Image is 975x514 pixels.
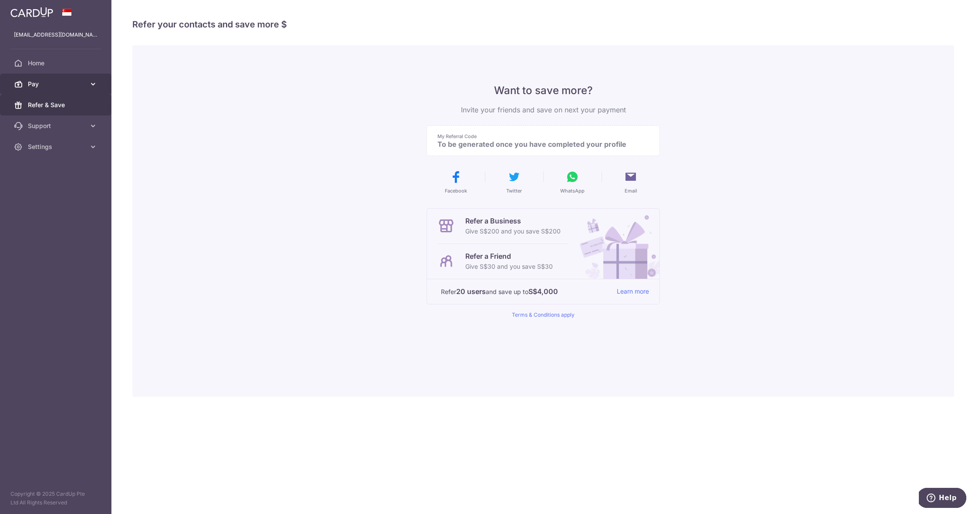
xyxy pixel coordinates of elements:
[437,140,642,149] p: To be generated once you have completed your profile
[28,59,85,68] span: Home
[625,187,637,194] span: Email
[10,7,53,17] img: CardUp
[488,170,540,194] button: Twitter
[506,187,522,194] span: Twitter
[28,142,85,151] span: Settings
[919,488,966,510] iframe: Opens a widget where you can find more information
[512,311,575,318] a: Terms & Conditions apply
[617,286,649,297] a: Learn more
[437,133,642,140] p: My Referral Code
[547,170,598,194] button: WhatsApp
[572,209,659,279] img: Refer
[445,187,467,194] span: Facebook
[20,6,38,14] span: Help
[465,226,561,237] p: Give S$200 and you save S$200
[465,251,553,261] p: Refer a Friend
[465,216,561,226] p: Refer a Business
[441,286,610,297] p: Refer and save up to
[14,30,97,39] p: [EMAIL_ADDRESS][DOMAIN_NAME]
[28,101,85,109] span: Refer & Save
[605,170,656,194] button: Email
[430,170,481,194] button: Facebook
[456,286,486,297] strong: 20 users
[427,84,660,98] p: Want to save more?
[427,105,660,115] p: Invite your friends and save on next your payment
[28,122,85,130] span: Support
[560,187,585,194] span: WhatsApp
[28,80,85,88] span: Pay
[528,286,558,297] strong: S$4,000
[132,17,954,31] h4: Refer your contacts and save more $
[465,261,553,272] p: Give S$30 and you save S$30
